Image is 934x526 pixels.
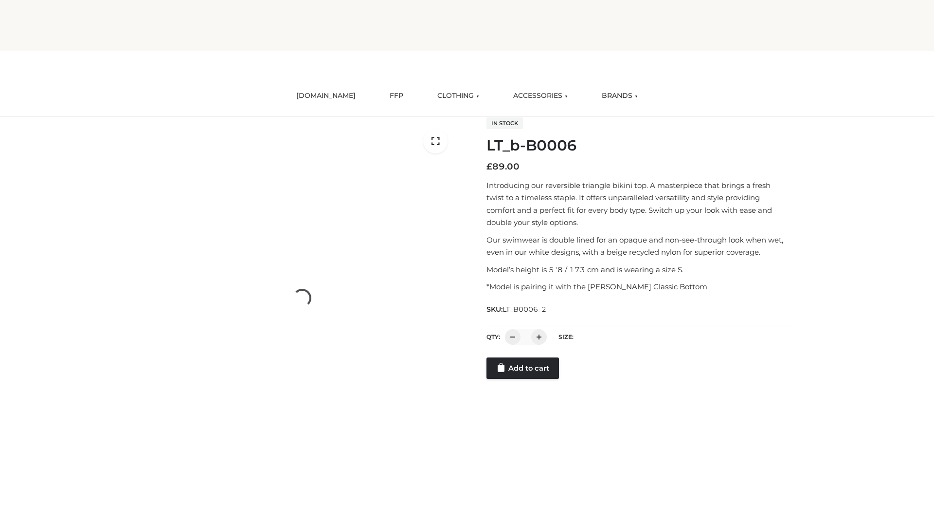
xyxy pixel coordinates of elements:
a: BRANDS [594,85,645,107]
p: *Model is pairing it with the [PERSON_NAME] Classic Bottom [486,281,790,293]
p: Model’s height is 5 ‘8 / 173 cm and is wearing a size S. [486,263,790,276]
label: Size: [558,333,574,340]
a: ACCESSORIES [506,85,575,107]
span: In stock [486,117,523,129]
a: FFP [382,85,411,107]
h1: LT_b-B0006 [486,137,790,154]
label: QTY: [486,333,500,340]
bdi: 89.00 [486,161,520,172]
p: Our swimwear is double lined for an opaque and non-see-through look when wet, even in our white d... [486,234,790,259]
p: Introducing our reversible triangle bikini top. A masterpiece that brings a fresh twist to a time... [486,179,790,229]
a: [DOMAIN_NAME] [289,85,363,107]
span: SKU: [486,303,547,315]
span: LT_B0006_2 [503,305,546,314]
span: £ [486,161,492,172]
a: Add to cart [486,357,559,379]
a: CLOTHING [430,85,486,107]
